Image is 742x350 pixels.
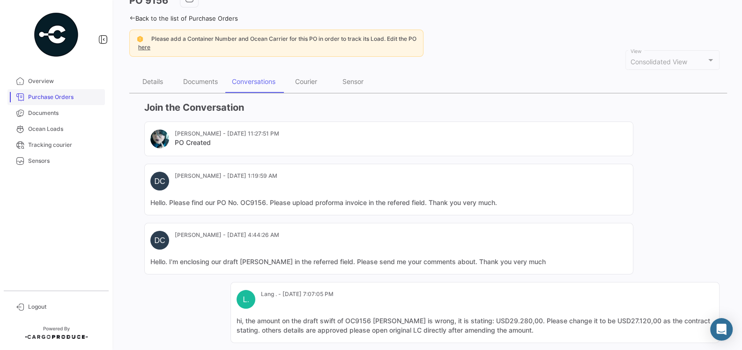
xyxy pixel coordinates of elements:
[28,157,101,165] span: Sensors
[7,89,105,105] a: Purchase Orders
[7,137,105,153] a: Tracking courier
[175,138,279,147] mat-card-title: PO Created
[342,77,364,85] div: Sensor
[7,153,105,169] a: Sensors
[151,35,416,42] span: Please add a Container Number and Ocean Carrier for this PO in order to track its Load. Edit the PO
[28,141,101,149] span: Tracking courier
[33,11,80,58] img: powered-by.png
[28,303,101,311] span: Logout
[7,73,105,89] a: Overview
[150,231,169,250] div: DC
[150,129,169,148] img: IMG_20220614_122528.jpg
[175,172,277,180] mat-card-subtitle: [PERSON_NAME] - [DATE] 1:19:59 AM
[295,77,317,85] div: Courier
[232,77,275,85] div: Conversations
[7,105,105,121] a: Documents
[142,77,163,85] div: Details
[28,93,101,101] span: Purchase Orders
[129,15,238,22] a: Back to the list of Purchase Orders
[175,129,279,138] mat-card-subtitle: [PERSON_NAME] - [DATE] 11:27:51 PM
[237,316,713,335] mat-card-content: hi, the amount on the draft swift of OC9156 [PERSON_NAME] is wrong, it is stating: USD29.280,00. ...
[631,58,687,66] span: Consolidated View
[136,44,152,51] a: here
[150,198,627,207] mat-card-content: Hello. Please find our PO No. OC9156. Please upload proforma invoice in the refered field. Thank ...
[150,257,627,266] mat-card-content: Hello. I'm enclosing our draft [PERSON_NAME] in the referred field. Please send me your comments ...
[261,290,334,298] mat-card-subtitle: Lang . - [DATE] 7:07:05 PM
[175,231,279,239] mat-card-subtitle: [PERSON_NAME] - [DATE] 4:44:26 AM
[7,121,105,137] a: Ocean Loads
[150,172,169,190] div: DC
[237,290,255,309] div: L.
[28,125,101,133] span: Ocean Loads
[710,318,733,341] div: Abrir Intercom Messenger
[28,109,101,117] span: Documents
[183,77,218,85] div: Documents
[144,101,720,114] h3: Join the Conversation
[28,77,101,85] span: Overview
